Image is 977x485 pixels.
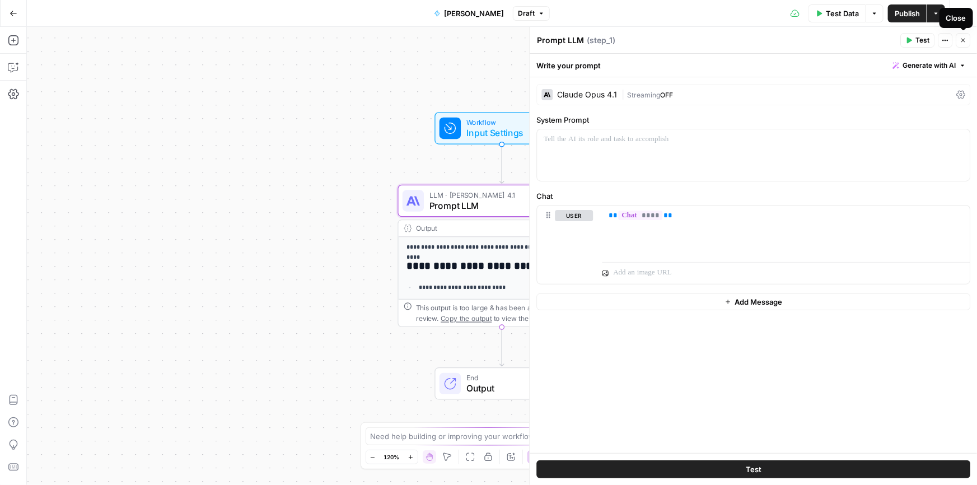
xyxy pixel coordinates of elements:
div: Claude Opus 4.1 [557,91,617,99]
span: Draft [518,8,535,18]
span: Output [466,381,558,395]
div: WorkflowInput SettingsInputs [398,112,606,144]
span: Publish [895,8,920,19]
div: user [537,206,593,284]
span: | [621,88,627,100]
span: 120% [384,453,400,461]
span: Input Settings [466,126,533,139]
button: Publish [888,4,927,22]
button: Draft [513,6,550,21]
button: Test [536,460,970,478]
label: System Prompt [536,114,970,125]
g: Edge from start to step_1 [500,144,504,184]
span: Test [915,35,929,45]
button: Test Data [808,4,866,22]
span: Streaming [627,91,660,99]
div: Output [416,223,569,234]
span: ( step_1 ) [587,35,615,46]
label: Chat [536,190,970,202]
button: Generate with AI [888,58,970,73]
span: OFF [660,91,673,99]
span: Test [746,464,761,475]
div: This output is too large & has been abbreviated for review. to view the full content. [416,302,600,324]
g: Edge from step_1 to end [500,327,504,366]
button: user [555,210,593,221]
button: [PERSON_NAME] [427,4,511,22]
div: EndOutput [398,367,606,400]
textarea: Prompt LLM [537,35,584,46]
span: Prompt LLM [429,199,571,212]
button: Add Message [536,293,970,310]
button: Test [900,33,934,48]
span: End [466,372,558,383]
span: LLM · [PERSON_NAME] 4.1 [429,189,571,200]
span: Workflow [466,117,533,128]
span: Copy the output [441,314,492,322]
span: Test Data [826,8,859,19]
span: [PERSON_NAME] [444,8,504,19]
span: Generate with AI [903,60,956,71]
span: Add Message [735,296,782,307]
div: Write your prompt [530,54,977,77]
